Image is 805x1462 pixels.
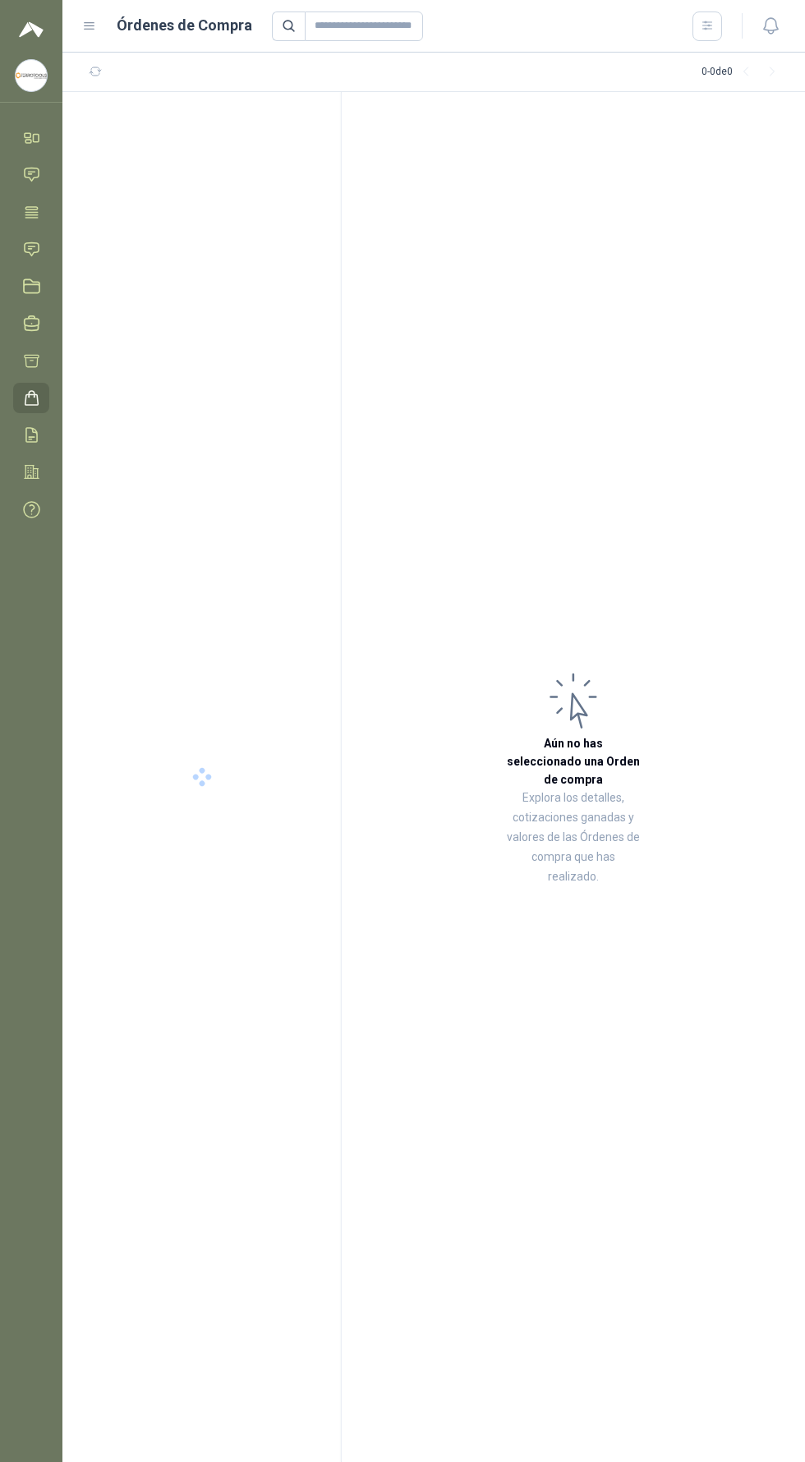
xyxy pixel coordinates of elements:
[506,734,641,788] h3: Aún no has seleccionado una Orden de compra
[701,59,785,85] div: 0 - 0 de 0
[16,60,47,91] img: Company Logo
[19,20,44,39] img: Logo peakr
[506,788,641,887] p: Explora los detalles, cotizaciones ganadas y valores de las Órdenes de compra que has realizado.
[117,14,252,37] h1: Órdenes de Compra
